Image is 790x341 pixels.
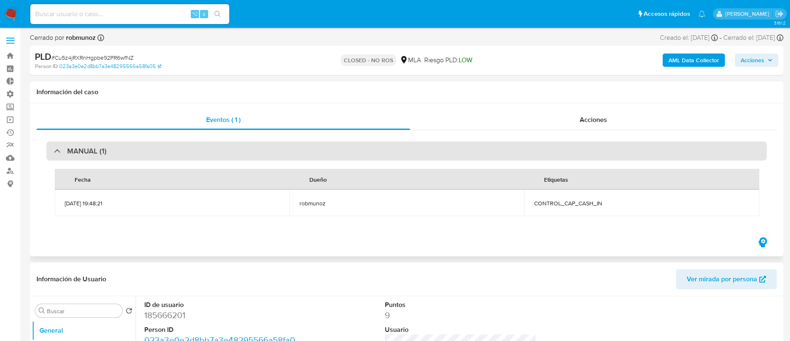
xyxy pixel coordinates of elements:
[340,54,396,66] p: CLOSED - NO ROS
[126,307,132,317] button: Volver al orden por defecto
[735,54,778,67] button: Acciones
[203,10,205,18] span: s
[644,10,690,18] span: Accesos rápidos
[39,307,45,314] button: Buscar
[32,321,136,341] button: General
[698,10,705,17] a: Notificaciones
[687,269,757,289] span: Ver mirada por persona
[30,9,229,19] input: Buscar usuario o caso...
[385,309,537,321] dd: 9
[35,50,51,63] b: PLD
[720,33,722,42] span: -
[46,141,767,161] div: MANUAL (1)
[65,169,101,189] div: Fecha
[30,33,96,42] span: Cerrado por
[35,63,58,70] b: Person ID
[534,200,749,207] span: CONTROL_CAP_CASH_IN
[459,55,472,65] span: LOW
[400,56,421,65] div: MLA
[65,200,280,207] span: [DATE] 19:48:21
[668,54,719,67] b: AML Data Collector
[424,56,472,65] span: Riesgo PLD:
[534,169,578,189] div: Etiquetas
[144,300,297,309] dt: ID de usuario
[663,54,725,67] button: AML Data Collector
[660,33,718,42] div: Creado el: [DATE]
[206,115,241,124] span: Eventos ( 1 )
[299,200,514,207] span: robmunoz
[741,54,764,67] span: Acciones
[51,54,134,62] span: # Cu5z4jRXRnHgpbe92PR6wfNZ
[47,307,119,315] input: Buscar
[64,33,96,42] b: robmunoz
[67,146,107,156] h3: MANUAL (1)
[209,8,226,20] button: search-icon
[144,309,297,321] dd: 185666201
[725,10,772,18] p: ezequielignacio.rocha@mercadolibre.com
[144,325,297,334] dt: Person ID
[580,115,607,124] span: Acciones
[676,269,777,289] button: Ver mirada por persona
[192,10,198,18] span: ⌥
[59,63,161,70] a: 023a3e0e2d8bb7a3e48295566a58fa05
[36,275,106,283] h1: Información de Usuario
[775,10,784,18] a: Salir
[36,88,777,96] h1: Información del caso
[299,169,337,189] div: Dueño
[385,300,537,309] dt: Puntos
[385,325,537,334] dt: Usuario
[723,33,783,42] div: Cerrado el: [DATE]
